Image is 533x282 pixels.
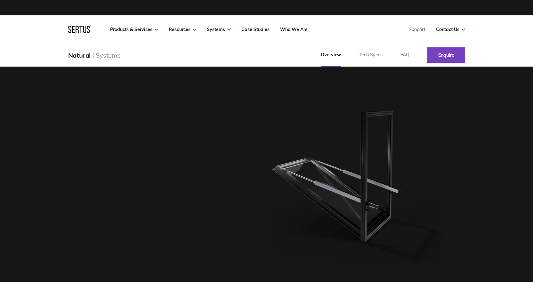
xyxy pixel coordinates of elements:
a: Support [409,27,425,32]
div: Natural [68,51,91,59]
a: Tech Specs [350,44,392,67]
a: FAQ [392,44,418,67]
a: Contact Us [436,27,465,32]
a: Products & Services [110,27,158,32]
a: Resources [169,27,196,32]
a: Enquire [427,47,465,63]
div: Systems [96,51,121,59]
a: Case Studies [241,27,270,32]
a: Systems [207,27,231,32]
a: Who We Are [280,27,308,32]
